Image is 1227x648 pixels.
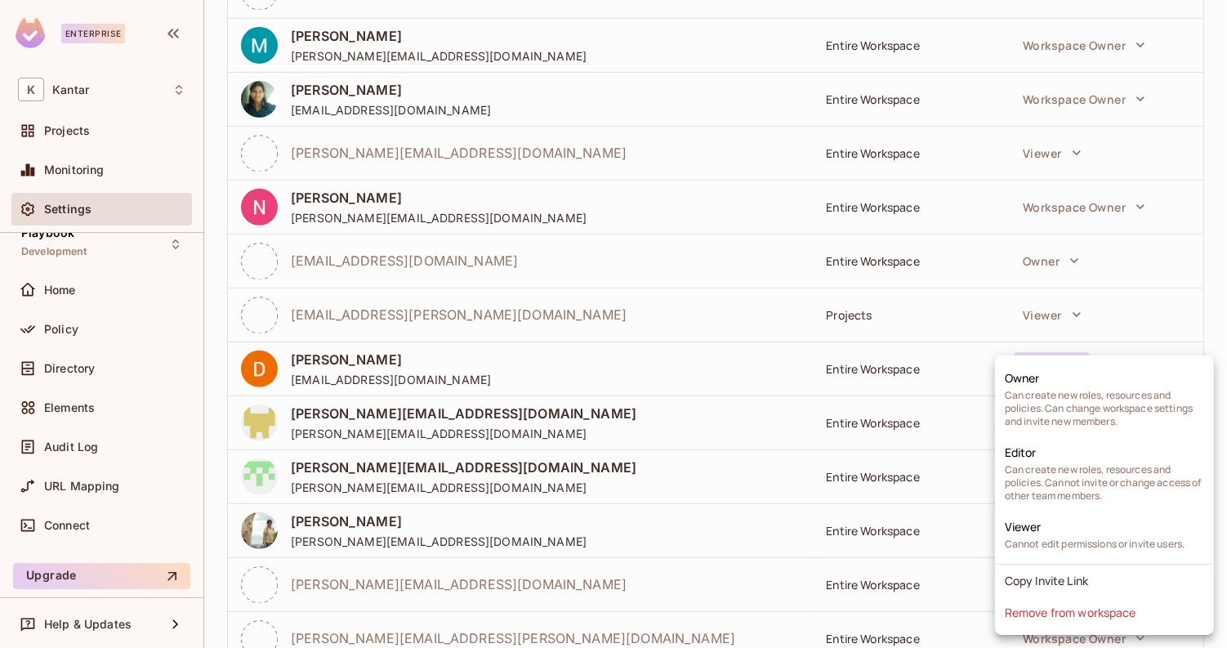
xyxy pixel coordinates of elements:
[1005,370,1040,386] span: Owner
[995,565,1214,597] li: Copy Invite Link
[1005,519,1042,534] span: Viewer
[1005,538,1185,551] span: Cannot edit permissions or invite users.
[995,597,1214,628] li: Remove from workspace
[1005,389,1204,428] span: Can create new roles, resources and policies. Can change workspace settings and invite new members.
[1005,445,1037,460] span: Editor
[1005,463,1204,503] span: Can create new roles, resources and policies. Cannot invite or change access of other team members.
